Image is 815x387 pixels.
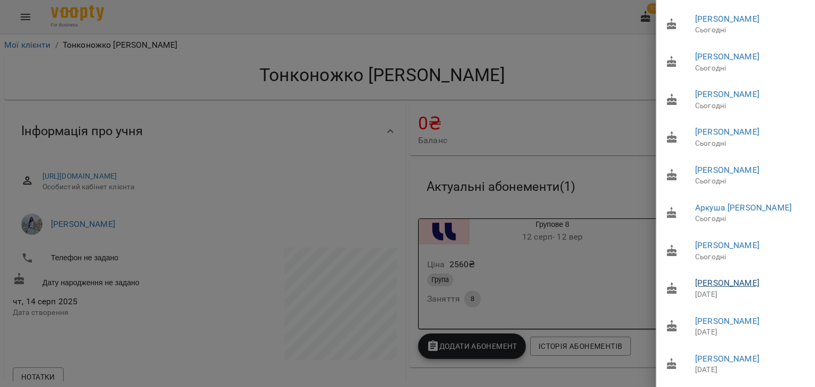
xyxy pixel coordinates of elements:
p: Сьогодні [695,252,807,262]
p: Сьогодні [695,176,807,187]
a: [PERSON_NAME] [695,240,759,250]
a: [PERSON_NAME] [695,14,759,24]
p: Сьогодні [695,63,807,74]
p: [DATE] [695,327,807,338]
p: Сьогодні [695,138,807,149]
p: Сьогодні [695,214,807,224]
p: [DATE] [695,365,807,375]
a: [PERSON_NAME] [695,89,759,99]
a: [PERSON_NAME] [695,278,759,288]
p: Сьогодні [695,101,807,111]
a: [PERSON_NAME] [695,51,759,61]
a: [PERSON_NAME] [695,165,759,175]
a: Аркуша [PERSON_NAME] [695,203,792,213]
a: [PERSON_NAME] [695,127,759,137]
p: Сьогодні [695,25,807,36]
a: [PERSON_NAME] [695,316,759,326]
a: [PERSON_NAME] [695,354,759,364]
p: [DATE] [695,289,807,300]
